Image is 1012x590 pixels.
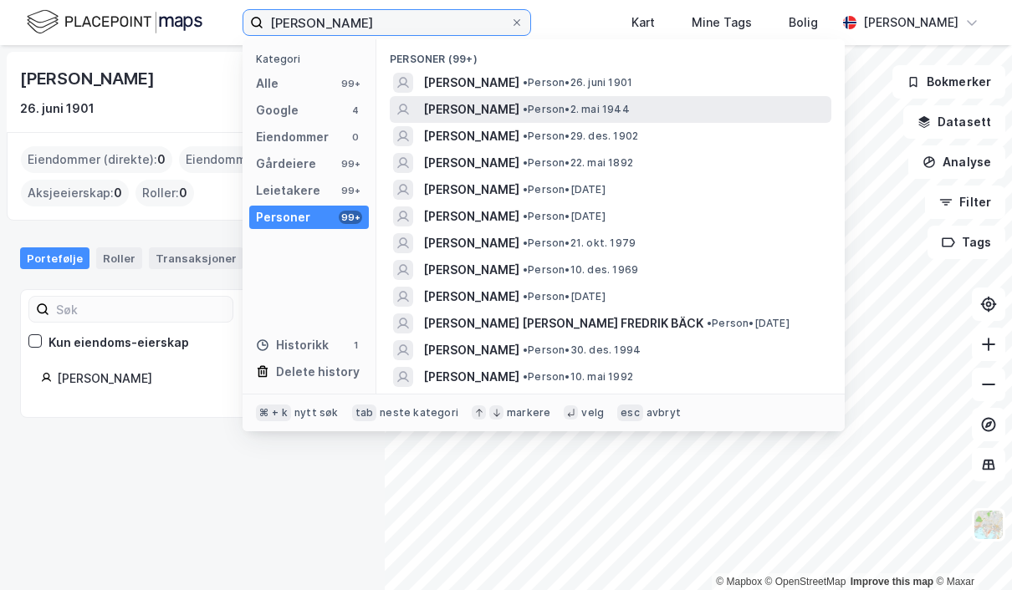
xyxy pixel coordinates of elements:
[707,317,712,329] span: •
[523,156,633,170] span: Person • 22. mai 1892
[256,154,316,174] div: Gårdeiere
[523,370,633,384] span: Person • 10. mai 1992
[423,206,519,226] span: [PERSON_NAME]
[925,186,1005,219] button: Filter
[523,156,528,169] span: •
[523,183,606,196] span: Person • [DATE]
[523,210,606,223] span: Person • [DATE]
[349,104,362,117] div: 4
[20,99,95,119] div: 26. juni 1901
[523,343,528,356] span: •
[135,180,194,206] div: Roller :
[423,126,519,146] span: [PERSON_NAME]
[423,153,519,173] span: [PERSON_NAME]
[256,53,369,65] div: Kategori
[423,233,519,253] span: [PERSON_NAME]
[349,338,362,352] div: 1
[276,362,360,382] div: Delete history
[352,404,377,421] div: tab
[863,13,958,33] div: [PERSON_NAME]
[523,290,528,303] span: •
[851,576,933,587] a: Improve this map
[423,313,703,333] span: [PERSON_NAME] [PERSON_NAME] FREDRIK BÄCK
[157,150,166,170] span: 0
[908,145,1005,179] button: Analyse
[523,130,638,143] span: Person • 29. des. 1902
[523,263,528,276] span: •
[707,317,790,330] span: Person • [DATE]
[339,184,362,197] div: 99+
[256,207,310,227] div: Personer
[423,287,519,307] span: [PERSON_NAME]
[523,210,528,222] span: •
[631,13,655,33] div: Kart
[523,76,632,89] span: Person • 26. juni 1901
[179,146,340,173] div: Eiendommer (Indirekte) :
[523,103,630,116] span: Person • 2. mai 1944
[581,406,604,420] div: velg
[149,247,243,269] div: Transaksjoner
[647,406,681,420] div: avbryt
[523,183,528,196] span: •
[256,74,279,94] div: Alle
[523,237,528,249] span: •
[256,181,320,201] div: Leietakere
[339,77,362,90] div: 99+
[973,509,1004,541] img: Z
[692,13,752,33] div: Mine Tags
[263,10,510,35] input: Søk på adresse, matrikkel, gårdeiere, leietakere eller personer
[928,226,1005,259] button: Tags
[349,130,362,144] div: 0
[339,211,362,224] div: 99+
[114,183,122,203] span: 0
[423,340,519,360] span: [PERSON_NAME]
[523,237,636,250] span: Person • 21. okt. 1979
[617,404,643,421] div: esc
[21,180,129,206] div: Aksjeeierskap :
[423,73,519,93] span: [PERSON_NAME]
[423,180,519,200] span: [PERSON_NAME]
[20,65,157,92] div: [PERSON_NAME]
[256,127,329,147] div: Eiendommer
[339,157,362,170] div: 99+
[523,343,641,357] span: Person • 30. des. 1994
[57,369,344,389] div: [PERSON_NAME]
[523,370,528,383] span: •
[789,13,818,33] div: Bolig
[523,76,528,89] span: •
[376,39,845,69] div: Personer (99+)
[20,247,89,269] div: Portefølje
[179,183,187,203] span: 0
[507,406,550,420] div: markere
[27,8,202,37] img: logo.f888ab2527a4732fd821a326f86c7f29.svg
[256,100,299,120] div: Google
[765,576,846,587] a: OpenStreetMap
[423,99,519,120] span: [PERSON_NAME]
[892,65,1005,99] button: Bokmerker
[256,335,329,355] div: Historikk
[21,146,172,173] div: Eiendommer (direkte) :
[294,406,339,420] div: nytt søk
[928,510,1012,590] iframe: Chat Widget
[256,404,291,421] div: ⌘ + k
[49,297,233,322] input: Søk
[96,247,142,269] div: Roller
[523,290,606,303] span: Person • [DATE]
[928,510,1012,590] div: Kontrollprogram for chat
[380,406,458,420] div: neste kategori
[716,576,762,587] a: Mapbox
[523,130,528,142] span: •
[523,103,528,115] span: •
[423,367,519,387] span: [PERSON_NAME]
[423,260,519,280] span: [PERSON_NAME]
[523,263,638,277] span: Person • 10. des. 1969
[49,333,189,353] div: Kun eiendoms-eierskap
[903,105,1005,139] button: Datasett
